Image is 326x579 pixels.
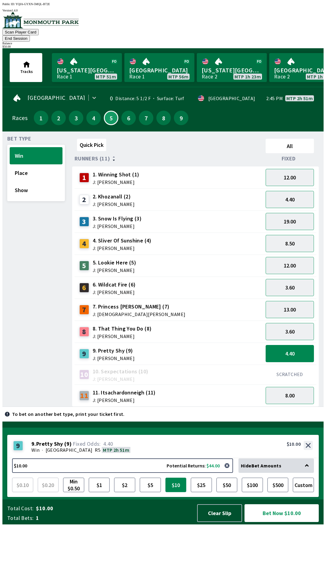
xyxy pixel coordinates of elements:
[274,74,290,79] div: Race 2
[285,350,295,357] span: 4.40
[36,514,191,522] span: 1
[216,478,238,492] button: $50
[243,479,261,491] span: $100
[129,74,145,79] div: Race 1
[10,164,62,182] button: Place
[203,510,237,517] span: Clear Slip
[266,345,314,362] button: 4.40
[93,334,152,339] span: J: [PERSON_NAME]
[93,281,136,289] span: 6. Wildcat Fire (6)
[285,392,295,399] span: 8.00
[93,202,135,207] span: J: [PERSON_NAME]
[93,180,139,185] span: J: [PERSON_NAME]
[2,29,39,35] button: Scan Player Card
[103,440,113,447] span: 4.40
[10,182,62,199] button: Show
[31,447,40,453] span: Win
[75,156,110,161] span: Runners (11)
[35,116,47,120] span: 1
[12,115,27,120] div: Races
[65,479,83,491] span: Min $0.50
[79,217,89,226] div: 3
[79,283,89,293] div: 6
[63,478,84,492] button: Min $0.50
[79,327,89,337] div: 8
[69,111,83,125] button: 3
[79,173,89,182] div: 1
[52,53,122,82] a: [US_STATE][GEOGRAPHIC_DATA]Race 1MTP 51m
[266,279,314,296] button: 3.60
[93,347,135,355] span: 9. Pretty Shy (9)
[93,312,186,317] span: J: [DEMOGRAPHIC_DATA][PERSON_NAME]
[86,111,101,125] button: 4
[151,95,184,101] span: Surface: Turf
[79,349,89,359] div: 9
[285,196,295,203] span: 4.40
[70,116,82,120] span: 3
[115,95,151,101] span: Distance: 5 1/2 F
[2,2,324,6] div: Public ID:
[75,156,263,162] div: Runners (11)
[284,262,296,269] span: 12.00
[15,169,57,176] span: Place
[197,53,267,82] a: [US_STATE][GEOGRAPHIC_DATA]Race 2MTP 1h 23m
[93,224,142,229] span: J: [PERSON_NAME]
[13,441,23,451] div: 9
[250,509,314,517] span: Bet Now $10.00
[93,259,136,267] span: 5. Lookie Here (5)
[287,441,301,447] div: $10.00
[165,478,187,492] button: $10
[106,116,116,119] span: 5
[202,66,262,74] span: [US_STATE][GEOGRAPHIC_DATA]
[93,325,152,333] span: 8. That Thing You Do (8)
[93,193,135,201] span: 2. Khozanall (2)
[241,463,281,469] span: Hide Bet Amounts
[140,478,161,492] button: $5
[285,240,295,247] span: 8.50
[286,96,313,101] span: MTP 2h 51m
[114,478,135,492] button: $2
[34,111,48,125] button: 1
[93,303,186,311] span: 7. Princess [PERSON_NAME] (7)
[93,246,152,251] span: J: [PERSON_NAME]
[284,174,296,181] span: 12.00
[46,447,93,453] span: [GEOGRAPHIC_DATA]
[2,12,79,28] img: venue logo
[27,95,85,100] span: [GEOGRAPHIC_DATA]
[266,371,314,377] div: SCRATCHED
[93,171,139,179] span: 1. Winning Shot (1)
[266,96,283,101] span: 2:45 PM
[12,412,125,416] p: To bet on another bet type, print your ticket first.
[285,284,295,291] span: 3.60
[88,116,99,120] span: 4
[89,478,110,492] button: $1
[93,215,142,223] span: 3. Snow Is Flying (3)
[7,505,34,512] span: Total Cost:
[93,268,136,273] span: J: [PERSON_NAME]
[156,111,171,125] button: 8
[192,479,210,491] span: $25
[294,479,312,491] span: Custom
[93,237,152,245] span: 4. Sliver Of Sunshine (4)
[95,447,101,453] span: R5
[79,261,89,271] div: 5
[93,389,156,397] span: 11. Itsachardonneigh (11)
[79,305,89,315] div: 7
[218,479,236,491] span: $50
[7,136,31,141] span: Bet Type
[124,53,194,82] a: [GEOGRAPHIC_DATA]Race 1MTP 56m
[31,441,36,447] span: 9 .
[269,479,287,491] span: $500
[10,147,62,164] button: Win
[93,398,156,403] span: J: [PERSON_NAME]
[80,141,104,148] span: Quick Pick
[266,235,314,252] button: 8.50
[51,111,66,125] button: 2
[245,504,319,522] button: Bet Now $10.00
[2,42,324,45] div: Balance
[10,53,42,82] button: Tracks
[36,505,191,512] span: $10.00
[57,66,117,74] span: [US_STATE][GEOGRAPHIC_DATA]
[93,290,136,295] span: J: [PERSON_NAME]
[285,328,295,335] span: 3.60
